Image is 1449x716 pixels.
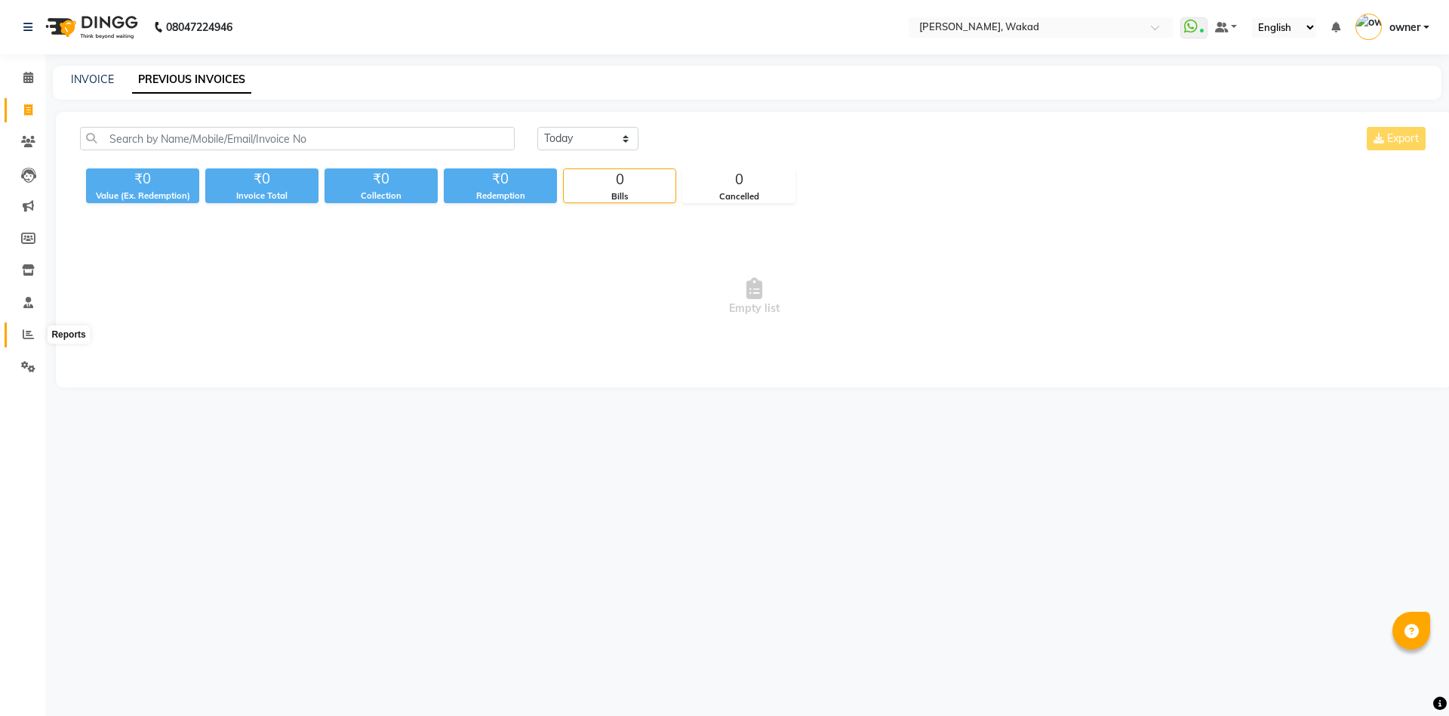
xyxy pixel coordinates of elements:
[80,221,1429,372] span: Empty list
[205,168,318,190] div: ₹0
[71,73,114,86] a: INVOICE
[444,168,557,190] div: ₹0
[86,190,199,202] div: Value (Ex. Redemption)
[205,190,318,202] div: Invoice Total
[444,190,557,202] div: Redemption
[683,190,795,203] div: Cancelled
[1389,20,1420,35] span: owner
[564,190,675,203] div: Bills
[132,66,251,94] a: PREVIOUS INVOICES
[564,169,675,190] div: 0
[166,6,232,48] b: 08047224946
[38,6,142,48] img: logo
[325,168,438,190] div: ₹0
[80,127,515,150] input: Search by Name/Mobile/Email/Invoice No
[1355,14,1382,40] img: owner
[325,190,438,202] div: Collection
[86,168,199,190] div: ₹0
[48,326,89,344] div: Reports
[683,169,795,190] div: 0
